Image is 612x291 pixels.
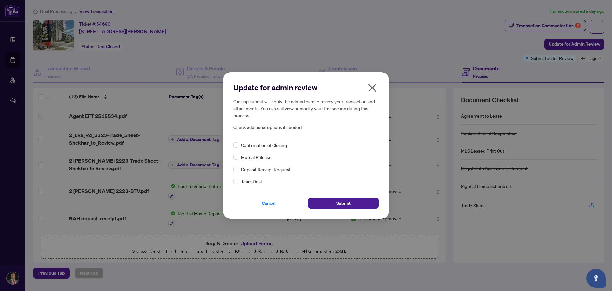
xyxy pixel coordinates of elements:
[233,98,379,119] h5: Clicking submit will notify the admin team to review your transaction and attachments. You can st...
[233,124,379,131] span: Check additional options if needed:
[262,198,276,208] span: Cancel
[241,154,272,161] span: Mutual Release
[233,82,379,93] h2: Update for admin review
[308,198,379,209] button: Submit
[233,198,304,209] button: Cancel
[241,142,287,149] span: Confirmation of Closing
[367,83,377,93] span: close
[241,178,262,185] span: Team Deal
[586,269,606,288] button: Open asap
[241,166,291,173] span: Deposit Receipt Request
[336,198,351,208] span: Submit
